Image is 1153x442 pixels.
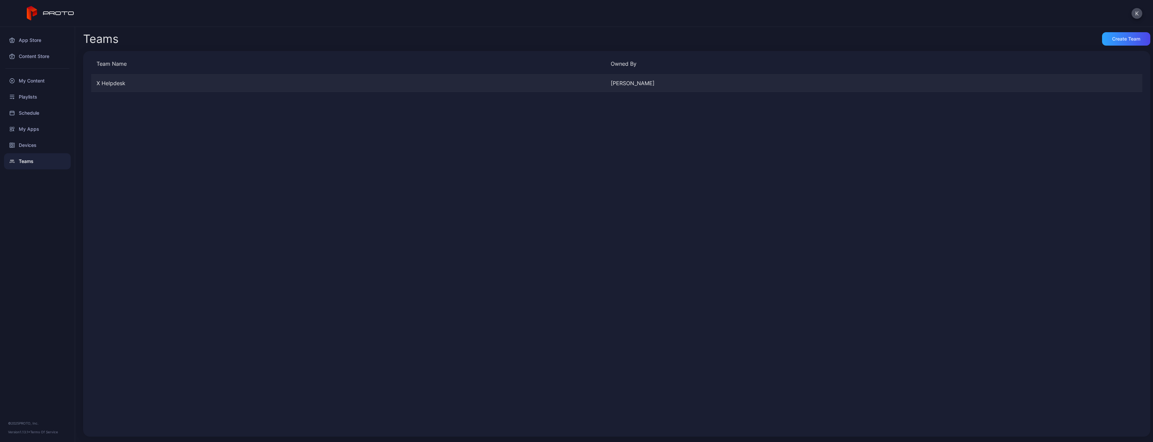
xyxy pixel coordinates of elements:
[30,430,58,434] a: Terms Of Service
[4,137,71,153] a: Devices
[1112,36,1140,42] div: Create Team
[91,79,605,87] div: X Helpdesk
[4,121,71,137] a: My Apps
[1102,32,1150,46] button: Create Team
[4,32,71,48] a: App Store
[611,79,1119,87] div: [PERSON_NAME]
[83,33,119,45] div: Teams
[8,421,67,426] div: © 2025 PROTO, Inc.
[97,60,605,68] div: Team Name
[4,89,71,105] a: Playlists
[4,48,71,64] a: Content Store
[611,60,1119,68] div: Owned By
[8,430,30,434] span: Version 1.13.1 •
[4,73,71,89] a: My Content
[4,105,71,121] a: Schedule
[1132,8,1142,19] button: K
[4,153,71,169] a: Teams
